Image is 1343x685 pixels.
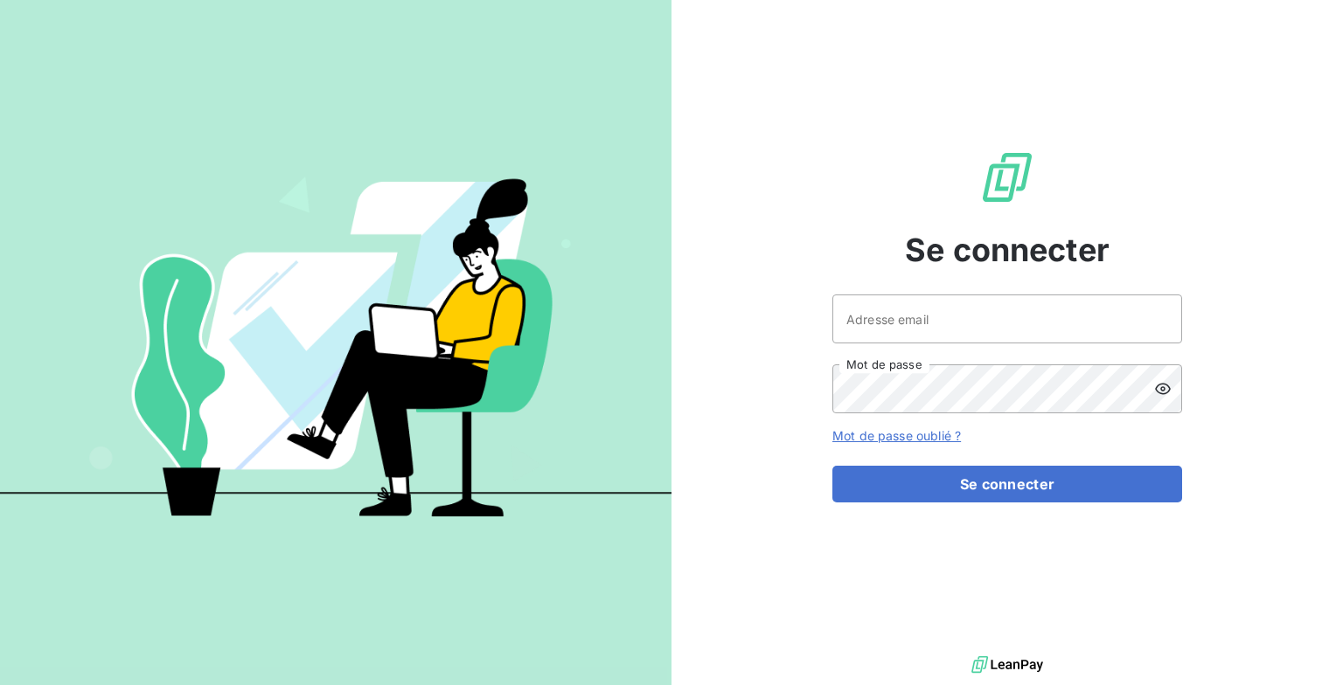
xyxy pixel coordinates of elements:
[832,294,1182,343] input: placeholder
[971,652,1043,678] img: logo
[832,428,961,443] a: Mot de passe oublié ?
[979,149,1035,205] img: Logo LeanPay
[905,226,1110,273] span: Se connecter
[832,466,1182,502] button: Se connecter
